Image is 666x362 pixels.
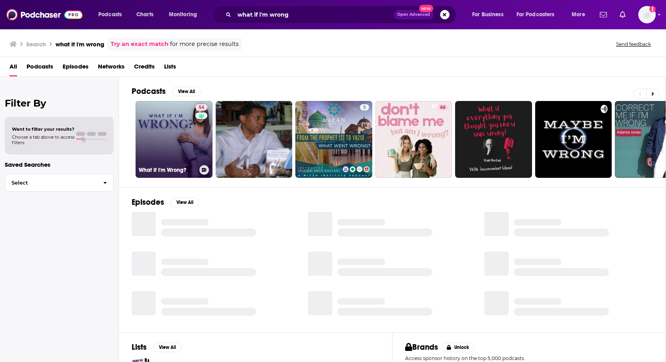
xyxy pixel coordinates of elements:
button: View All [172,87,201,96]
span: Logged in as heidi.egloff [638,6,656,23]
h3: what if i'm wrong [55,40,104,48]
span: Charts [136,9,153,20]
span: Select [5,180,97,185]
button: open menu [93,8,132,21]
h2: Filter By [5,97,114,109]
button: View All [170,198,199,207]
h3: Search [26,40,46,48]
a: Lists [164,60,176,76]
button: open menu [566,8,595,21]
span: Choose a tab above to access filters. [12,134,75,145]
a: 66 [437,104,449,111]
a: Try an exact match [111,40,168,49]
span: More [572,9,585,20]
svg: Add a profile image [649,6,656,12]
a: PodcastsView All [132,86,201,96]
span: For Business [472,9,503,20]
button: View All [153,343,182,352]
span: Monitoring [169,9,197,20]
a: 5 [360,104,369,111]
h2: Episodes [132,197,164,207]
a: Show notifications dropdown [616,8,629,21]
a: Charts [131,8,158,21]
a: Networks [98,60,124,76]
button: Open AdvancedNew [394,10,434,19]
a: Show notifications dropdown [597,8,610,21]
div: Search podcasts, credits, & more... [220,6,464,24]
button: open menu [511,8,566,21]
span: Want to filter your results? [12,126,75,132]
p: Access sponsor history on the top 5,000 podcasts. [405,355,653,361]
span: Open Advanced [397,13,430,17]
a: Podcasts [27,60,53,76]
a: 54What If I'm Wrong? [136,101,212,178]
button: Select [5,174,114,192]
input: Search podcasts, credits, & more... [234,8,394,21]
a: EpisodesView All [132,197,199,207]
h3: What If I'm Wrong? [139,167,196,173]
a: ListsView All [132,342,182,352]
a: 54 [195,104,207,111]
img: User Profile [638,6,656,23]
button: Send feedback [614,41,653,48]
button: Unlock [441,343,475,352]
h2: Lists [132,342,147,352]
a: 5 [295,101,372,178]
a: Credits [134,60,155,76]
span: 66 [440,104,446,112]
span: 54 [199,104,204,112]
span: New [419,5,433,12]
a: Episodes [63,60,88,76]
button: open menu [163,8,207,21]
button: Show profile menu [638,6,656,23]
a: 66 [375,101,452,178]
span: 5 [363,104,366,112]
span: for more precise results [170,40,239,49]
h2: Podcasts [132,86,166,96]
a: All [10,60,17,76]
img: Podchaser - Follow, Share and Rate Podcasts [6,7,82,22]
span: For Podcasters [517,9,555,20]
span: Podcasts [98,9,122,20]
h2: Brands [405,342,438,352]
p: Saved Searches [5,161,114,168]
button: open menu [467,8,513,21]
